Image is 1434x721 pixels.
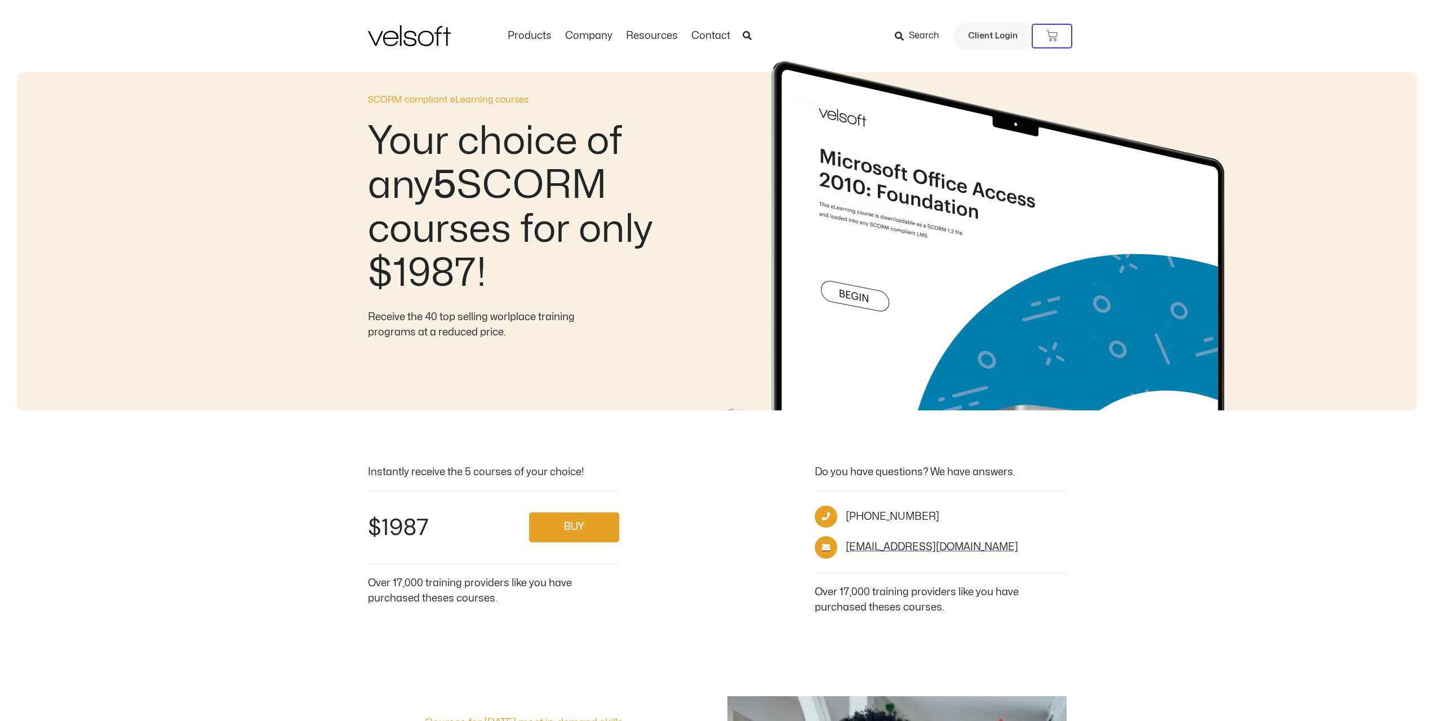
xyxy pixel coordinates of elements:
p: SCORM compliant eLearning courses [368,93,689,107]
nav: Menu [501,30,737,42]
div: Over 17,000 training providers like you have purchased theses courses. [815,585,1066,615]
span: Client Login [968,29,1018,43]
a: ProductsMenu Toggle [501,30,558,42]
a: BUY [529,512,619,542]
a: Search [895,26,947,46]
span: [PHONE_NUMBER] [843,509,939,524]
span: Search [909,29,939,43]
a: ContactMenu Toggle [685,30,737,42]
div: Do you have questions? We have answers. [815,465,1066,480]
img: Velsoft Training Materials [368,25,451,46]
div: Receive the 40 top selling worlplace training programs at a reduced price. [368,309,619,341]
div: Instantly receive the 5 courses of your choice! [368,465,619,480]
a: Client Login [954,23,1032,50]
span: [EMAIL_ADDRESS][DOMAIN_NAME] [843,539,1018,555]
h2: $1987 [368,512,429,542]
h2: Your choice of any SCORM courses for only $1987! [368,120,654,296]
a: CompanyMenu Toggle [558,30,619,42]
b: 5 [433,167,456,205]
a: [EMAIL_ADDRESS][DOMAIN_NAME] [815,536,1018,559]
span: BUY [563,519,584,536]
div: Over 17,000 training providers like you have purchased theses courses. [368,576,619,606]
a: ResourcesMenu Toggle [619,30,685,42]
